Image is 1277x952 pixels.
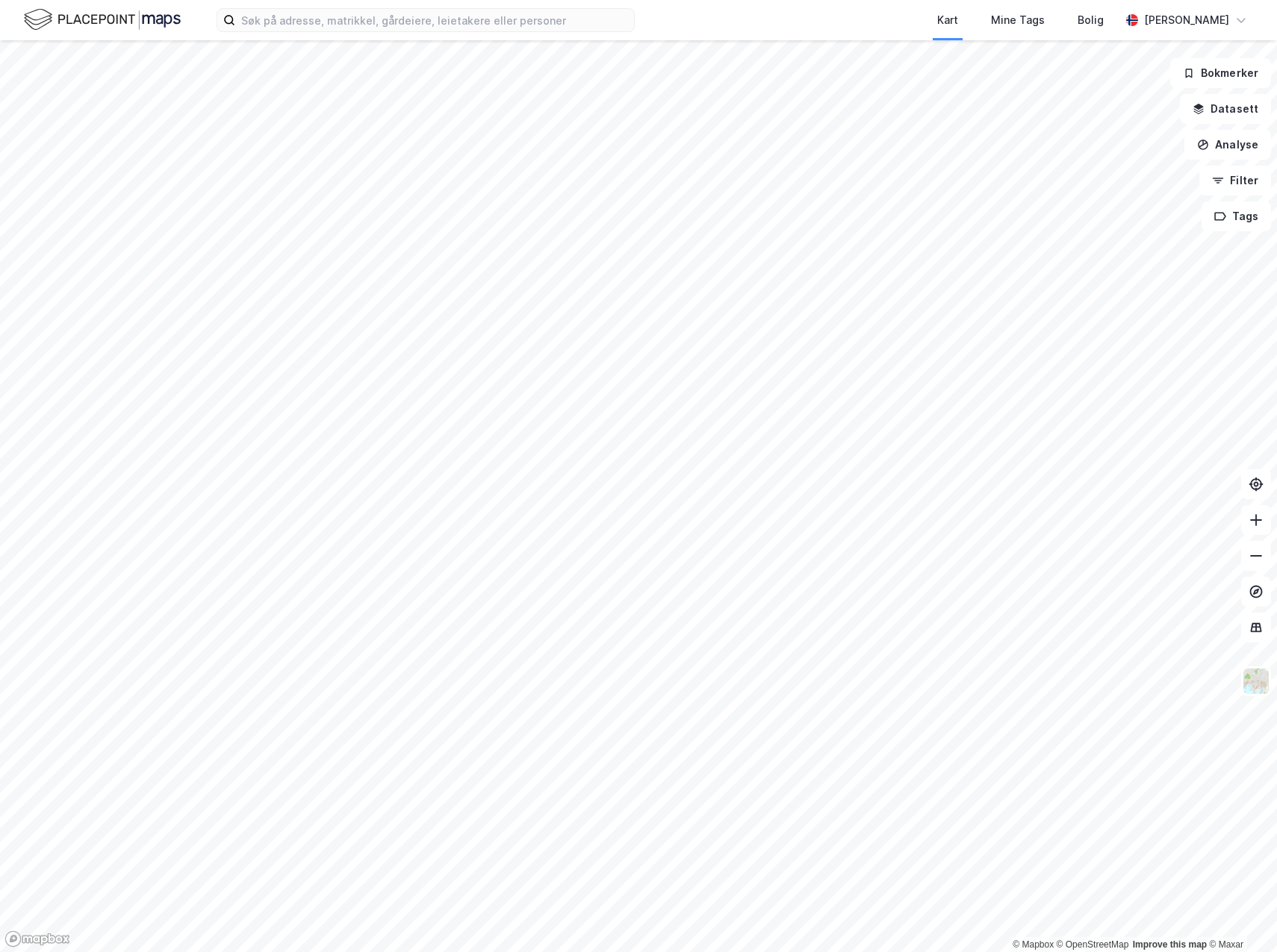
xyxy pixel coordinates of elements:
[1202,880,1277,952] div: Kontrollprogram for chat
[1199,166,1271,195] button: Filter
[235,9,634,31] input: Søk på adresse, matrikkel, gårdeiere, leietakere eller personer
[4,930,70,948] a: Mapbox homepage
[1057,939,1129,950] a: OpenStreetMap
[1078,11,1104,29] div: Bolig
[1242,667,1270,695] img: Z
[1184,130,1271,160] button: Analyse
[1170,58,1271,88] button: Bokmerker
[1144,11,1229,29] div: [PERSON_NAME]
[1202,201,1271,231] button: Tags
[1202,880,1277,952] iframe: Chat Widget
[1180,94,1271,124] button: Datasett
[1013,939,1054,950] a: Mapbox
[24,7,181,33] img: logo.f888ab2527a4732fd821a326f86c7f29.svg
[1133,939,1207,950] a: Improve this map
[991,11,1045,29] div: Mine Tags
[937,11,958,29] div: Kart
